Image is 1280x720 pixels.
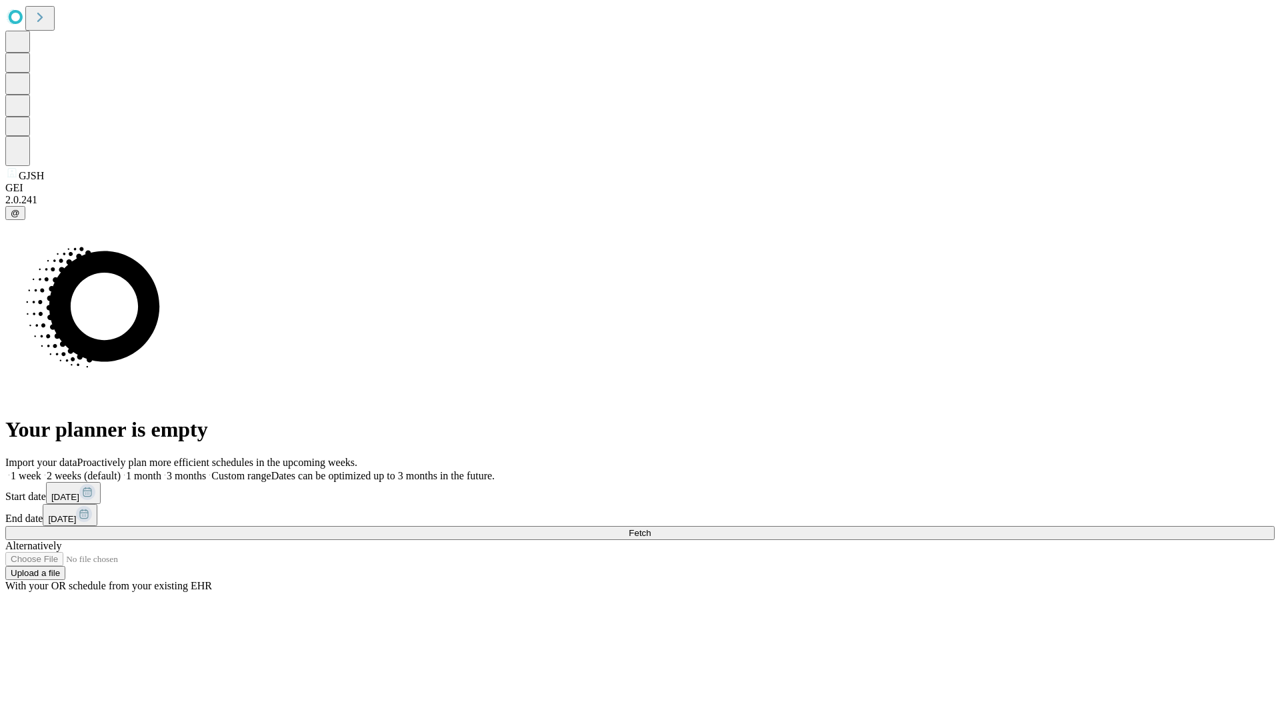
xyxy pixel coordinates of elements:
span: @ [11,208,20,218]
span: GJSH [19,170,44,181]
div: 2.0.241 [5,194,1275,206]
button: [DATE] [43,504,97,526]
div: End date [5,504,1275,526]
span: 1 month [126,470,161,481]
button: Upload a file [5,566,65,580]
button: Fetch [5,526,1275,540]
span: Custom range [211,470,271,481]
span: Proactively plan more efficient schedules in the upcoming weeks. [77,457,357,468]
span: 1 week [11,470,41,481]
span: With your OR schedule from your existing EHR [5,580,212,591]
span: 2 weeks (default) [47,470,121,481]
h1: Your planner is empty [5,417,1275,442]
span: [DATE] [51,492,79,502]
span: 3 months [167,470,206,481]
button: [DATE] [46,482,101,504]
button: @ [5,206,25,220]
span: [DATE] [48,514,76,524]
div: GEI [5,182,1275,194]
span: Fetch [629,528,651,538]
span: Dates can be optimized up to 3 months in the future. [271,470,495,481]
div: Start date [5,482,1275,504]
span: Alternatively [5,540,61,551]
span: Import your data [5,457,77,468]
